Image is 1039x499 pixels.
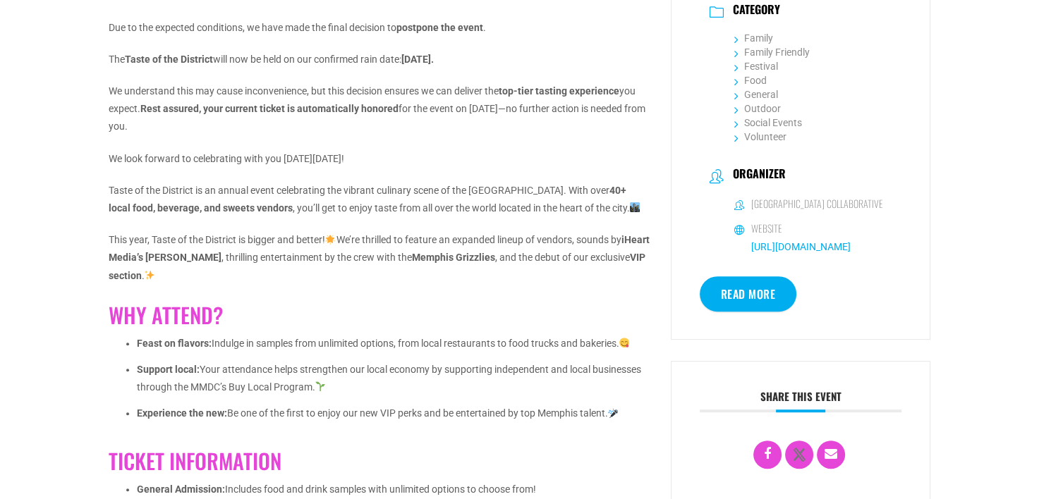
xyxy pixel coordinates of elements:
img: 🌟 [325,235,335,245]
p: We look forward to celebrating with you [DATE][DATE]! [109,150,650,168]
p: We understand this may cause inconvenience, but this decision ensures we can deliver the you expe... [109,82,650,136]
a: Email [817,441,845,469]
h6: [GEOGRAPHIC_DATA] Collaborative [751,197,883,210]
h3: Share this event [700,390,902,412]
strong: Rest assured, your current ticket is automatically honored [140,103,399,114]
h3: Category [726,3,780,20]
strong: Support local: [137,364,200,375]
h3: Organizer [726,167,786,184]
p: Due to the expected conditions, we have made the final decision to . [109,19,650,37]
a: X Social Network [785,441,813,469]
a: Share on Facebook [753,441,782,469]
a: Read More [700,276,797,312]
a: Volunteer [734,131,786,142]
a: [URL][DOMAIN_NAME] [751,241,851,252]
h6: Website [751,222,782,235]
strong: General Admission: [137,483,225,495]
strong: 40+ local food, beverage, and sweets vendors [109,185,626,214]
h2: Why Attend? [109,302,650,328]
strong: Experience the new: [137,407,227,419]
a: Food [734,75,767,86]
img: 🎤 [608,408,618,418]
h2: Ticket Information [109,448,650,474]
strong: [DATE]. [401,54,434,65]
li: Your attendance helps strengthen our local economy by supporting independent and local businesses... [137,361,650,405]
strong: Taste of the District [125,54,213,65]
img: 🌱 [315,381,325,391]
strong: postpone the event [396,22,483,33]
strong: top-tier tasting experience [499,85,619,97]
strong: Feast on flavors: [137,338,212,349]
strong: Memphis Grizzlies [412,252,495,263]
li: Indulge in samples from unlimited options, from local restaurants to food trucks and bakeries. [137,335,650,361]
a: General [734,89,778,100]
a: Social Events [734,117,802,128]
a: Outdoor [734,103,781,114]
a: Family Friendly [734,47,810,58]
img: 🏙️ [630,202,640,212]
p: The will now be held on our confirmed rain date: [109,51,650,68]
a: Festival [734,61,778,72]
p: This year, Taste of the District is bigger and better! We’re thrilled to feature an expanded line... [109,231,650,285]
a: Family [734,32,773,44]
li: Be one of the first to enjoy our new VIP perks and be entertained by top Memphis talent. [137,405,650,431]
img: 😋 [619,338,629,347]
strong: VIP section [109,252,645,281]
p: Taste of the District is an annual event celebrating the vibrant culinary scene of the [GEOGRAPHI... [109,182,650,217]
img: ✨ [145,270,154,280]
